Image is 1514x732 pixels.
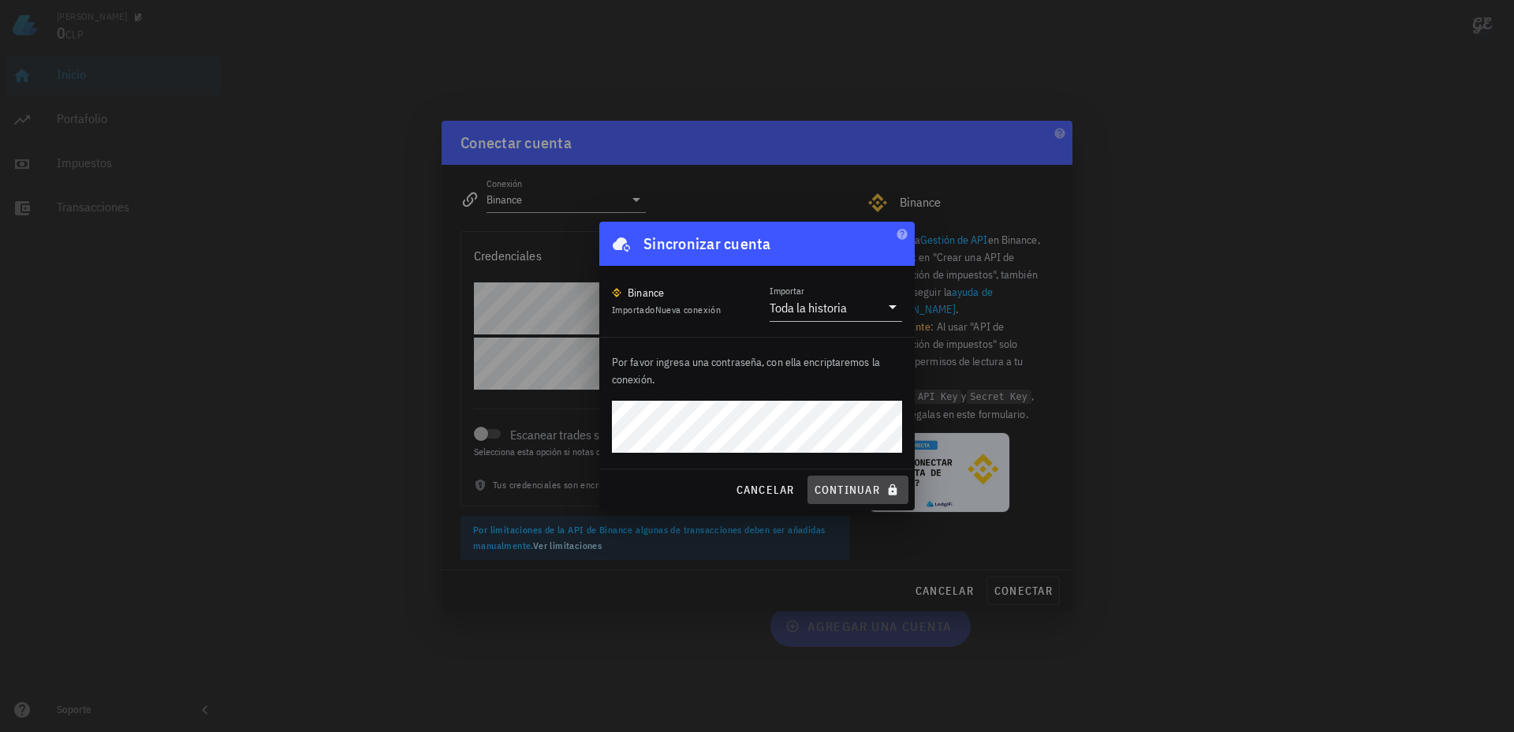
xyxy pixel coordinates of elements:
span: Nueva conexión [655,304,722,316]
div: Sincronizar cuenta [643,231,771,256]
div: Toda la historia [770,300,847,316]
span: Importado [612,304,721,316]
p: Por favor ingresa una contraseña, con ella encriptaremos la conexión. [612,353,902,388]
label: Importar [770,285,804,297]
img: 270.png [612,288,621,297]
span: cancelar [735,483,794,497]
button: cancelar [729,476,800,504]
div: Binance [628,285,665,301]
span: continuar [814,483,902,497]
button: continuar [807,476,908,504]
div: ImportarToda la historia [770,294,902,321]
